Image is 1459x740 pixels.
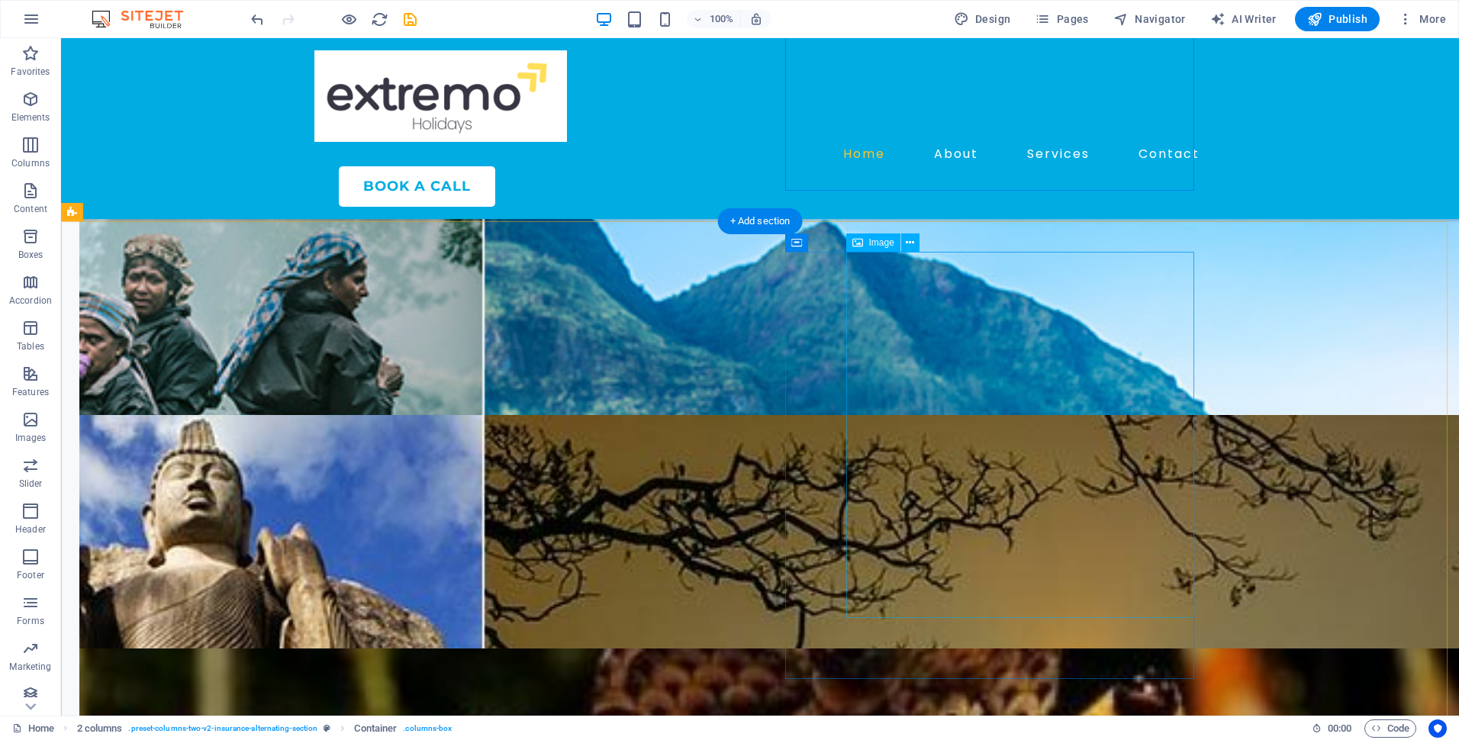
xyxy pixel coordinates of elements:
[1428,719,1447,738] button: Usercentrics
[403,719,452,738] span: . columns-box
[1371,719,1409,738] span: Code
[9,294,52,307] p: Accordion
[9,661,51,673] p: Marketing
[710,10,734,28] h6: 100%
[324,724,330,732] i: This element is a customizable preset
[401,10,419,28] button: save
[370,10,388,28] button: reload
[1113,11,1186,27] span: Navigator
[954,11,1011,27] span: Design
[14,203,47,215] p: Content
[88,10,202,28] img: Editor Logo
[17,615,44,627] p: Forms
[948,7,1017,31] button: Design
[354,719,397,738] span: Click to select. Double-click to edit
[1035,11,1088,27] span: Pages
[869,238,894,247] span: Image
[77,719,453,738] nav: breadcrumb
[340,10,358,28] button: Click here to leave preview mode and continue editing
[11,157,50,169] p: Columns
[718,208,803,234] div: + Add section
[948,7,1017,31] div: Design (Ctrl+Alt+Y)
[1210,11,1277,27] span: AI Writer
[1295,7,1380,31] button: Publish
[1392,7,1452,31] button: More
[15,432,47,444] p: Images
[1364,719,1416,738] button: Code
[17,340,44,352] p: Tables
[128,719,317,738] span: . preset-columns-two-v2-insurance-alternating-section
[1307,11,1367,27] span: Publish
[248,10,266,28] button: undo
[401,11,419,28] i: Save (Ctrl+S)
[12,719,54,738] a: Click to cancel selection. Double-click to open Pages
[19,478,43,490] p: Slider
[1312,719,1352,738] h6: Session time
[1029,7,1094,31] button: Pages
[249,11,266,28] i: Undo: Change image (Ctrl+Z)
[11,111,50,124] p: Elements
[1338,722,1341,734] span: :
[687,10,741,28] button: 100%
[11,66,50,78] p: Favorites
[17,569,44,581] p: Footer
[15,523,46,536] p: Header
[1204,7,1283,31] button: AI Writer
[12,386,49,398] p: Features
[18,249,43,261] p: Boxes
[1398,11,1446,27] span: More
[1107,7,1192,31] button: Navigator
[77,719,123,738] span: Click to select. Double-click to edit
[749,12,763,26] i: On resize automatically adjust zoom level to fit chosen device.
[1328,719,1351,738] span: 00 00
